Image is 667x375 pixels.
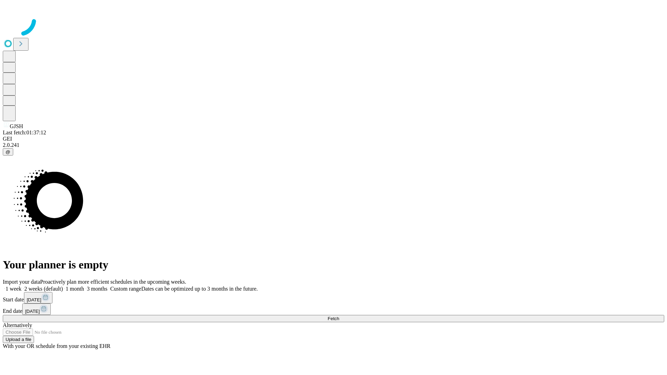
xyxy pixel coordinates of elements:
[24,292,52,303] button: [DATE]
[10,123,23,129] span: GJSH
[3,343,110,349] span: With your OR schedule from your existing EHR
[25,309,40,314] span: [DATE]
[3,130,46,135] span: Last fetch: 01:37:12
[24,286,63,292] span: 2 weeks (default)
[3,322,32,328] span: Alternatively
[3,303,664,315] div: End date
[3,142,664,148] div: 2.0.241
[3,292,664,303] div: Start date
[3,279,40,285] span: Import your data
[3,336,34,343] button: Upload a file
[110,286,141,292] span: Custom range
[87,286,107,292] span: 3 months
[6,149,10,155] span: @
[3,136,664,142] div: GEI
[6,286,22,292] span: 1 week
[3,148,13,156] button: @
[27,297,41,302] span: [DATE]
[66,286,84,292] span: 1 month
[3,258,664,271] h1: Your planner is empty
[141,286,258,292] span: Dates can be optimized up to 3 months in the future.
[22,303,51,315] button: [DATE]
[40,279,186,285] span: Proactively plan more efficient schedules in the upcoming weeks.
[328,316,339,321] span: Fetch
[3,315,664,322] button: Fetch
